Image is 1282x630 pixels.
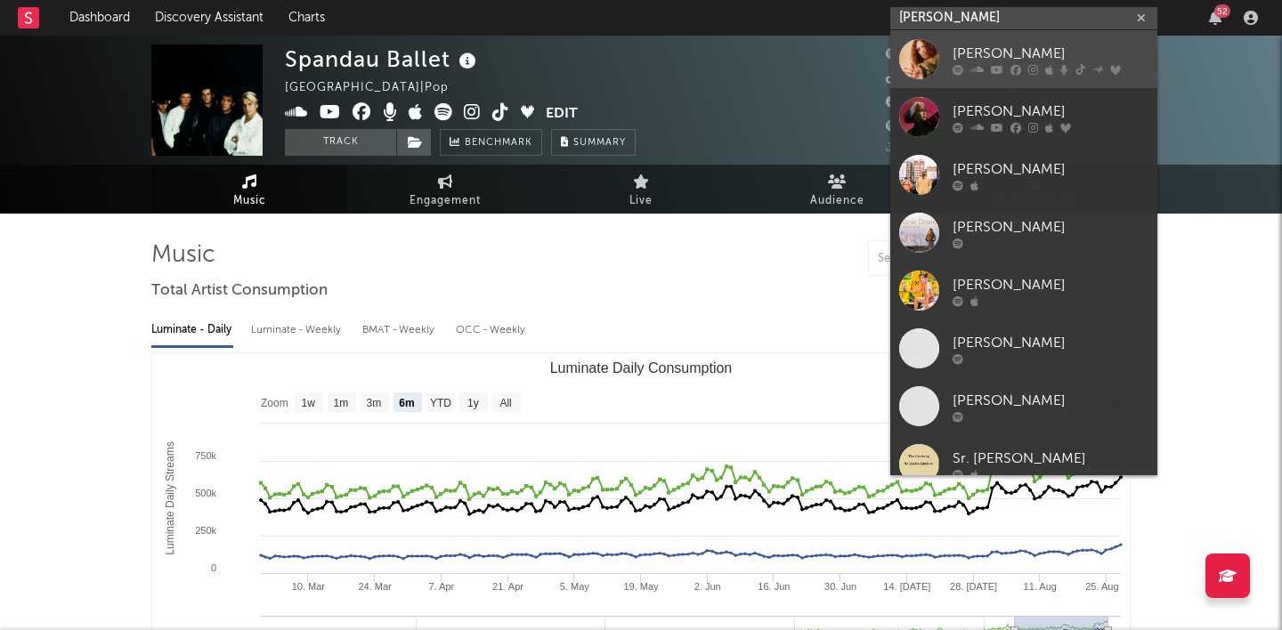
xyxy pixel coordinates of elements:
text: 11. Aug [1024,581,1057,592]
text: 1w [302,397,316,409]
a: Engagement [347,165,543,214]
text: Zoom [261,397,288,409]
text: 750k [195,450,216,461]
span: 44,100 [886,73,948,85]
div: OCC - Weekly [456,315,527,345]
span: 1,438,488 [886,49,967,61]
text: Luminate Daily Consumption [550,360,733,376]
text: 2. Jun [694,581,721,592]
span: Total Artist Consumption [151,280,328,302]
div: Sr. [PERSON_NAME] [953,448,1148,469]
span: 645,000 [886,97,957,109]
text: All [499,397,511,409]
div: [PERSON_NAME] [953,43,1148,64]
div: [GEOGRAPHIC_DATA] | Pop [285,77,469,99]
div: BMAT - Weekly [362,315,438,345]
text: 1m [334,397,349,409]
a: [PERSON_NAME] [890,146,1157,204]
input: Search for artists [890,7,1157,29]
span: Audience [810,190,864,212]
div: [PERSON_NAME] [953,274,1148,295]
text: 14. [DATE] [883,581,930,592]
a: [PERSON_NAME] [890,30,1157,88]
div: [PERSON_NAME] [953,216,1148,238]
text: 500k [195,488,216,498]
div: [PERSON_NAME] [953,158,1148,180]
a: [PERSON_NAME] [890,262,1157,319]
text: 5. May [560,581,590,592]
input: Search by song name or URL [869,252,1057,266]
div: [PERSON_NAME] [953,390,1148,411]
div: [PERSON_NAME] [953,101,1148,122]
text: 16. Jun [758,581,790,592]
text: 30. Jun [824,581,856,592]
text: 10. Mar [292,581,326,592]
div: Luminate - Weekly [251,315,345,345]
text: 1y [467,397,479,409]
div: Spandau Ballet [285,44,481,74]
text: YTD [430,397,451,409]
text: 250k [195,525,216,536]
text: 3m [367,397,382,409]
button: Summary [551,129,636,156]
a: Audience [739,165,935,214]
span: Summary [573,138,626,148]
button: 52 [1209,11,1221,25]
a: Sr. [PERSON_NAME] [890,435,1157,493]
text: 21. Apr [492,581,523,592]
text: 0 [211,562,216,573]
span: 7,207,803 Monthly Listeners [886,121,1075,133]
div: 52 [1214,4,1230,18]
span: Jump Score: 43.4 [886,142,991,154]
a: [PERSON_NAME] [890,319,1157,377]
button: Edit [546,103,578,125]
text: 6m [399,397,414,409]
a: [PERSON_NAME] [890,377,1157,435]
text: Luminate Daily Streams [164,441,176,554]
a: [PERSON_NAME] [890,88,1157,146]
text: 19. May [623,581,659,592]
text: 7. Apr [428,581,454,592]
a: [PERSON_NAME] [890,204,1157,262]
a: Music [151,165,347,214]
text: 25. Aug [1085,581,1118,592]
a: Live [543,165,739,214]
div: Luminate - Daily [151,315,233,345]
span: Engagement [410,190,481,212]
div: [PERSON_NAME] [953,332,1148,353]
a: Benchmark [440,129,542,156]
text: 28. [DATE] [950,581,997,592]
span: Benchmark [465,133,532,154]
span: Music [233,190,266,212]
span: Live [629,190,653,212]
text: 24. Mar [358,581,392,592]
button: Track [285,129,396,156]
